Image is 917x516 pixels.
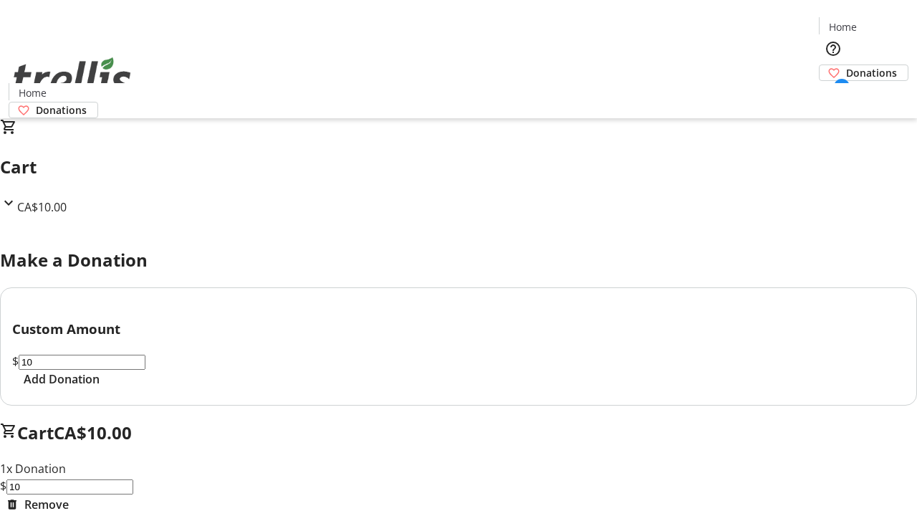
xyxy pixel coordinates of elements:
img: Orient E2E Organization SeylOnxuSj's Logo [9,42,136,113]
span: Add Donation [24,371,100,388]
a: Home [9,85,55,100]
span: CA$10.00 [54,421,132,444]
a: Home [820,19,865,34]
span: Home [19,85,47,100]
span: Donations [36,102,87,118]
button: Add Donation [12,371,111,388]
a: Donations [9,102,98,118]
h3: Custom Amount [12,319,905,339]
span: Remove [24,496,69,513]
input: Donation Amount [6,479,133,494]
span: Donations [846,65,897,80]
span: Home [829,19,857,34]
button: Cart [819,81,848,110]
button: Help [819,34,848,63]
span: CA$10.00 [17,199,67,215]
span: $ [12,353,19,369]
a: Donations [819,64,908,81]
input: Donation Amount [19,355,145,370]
